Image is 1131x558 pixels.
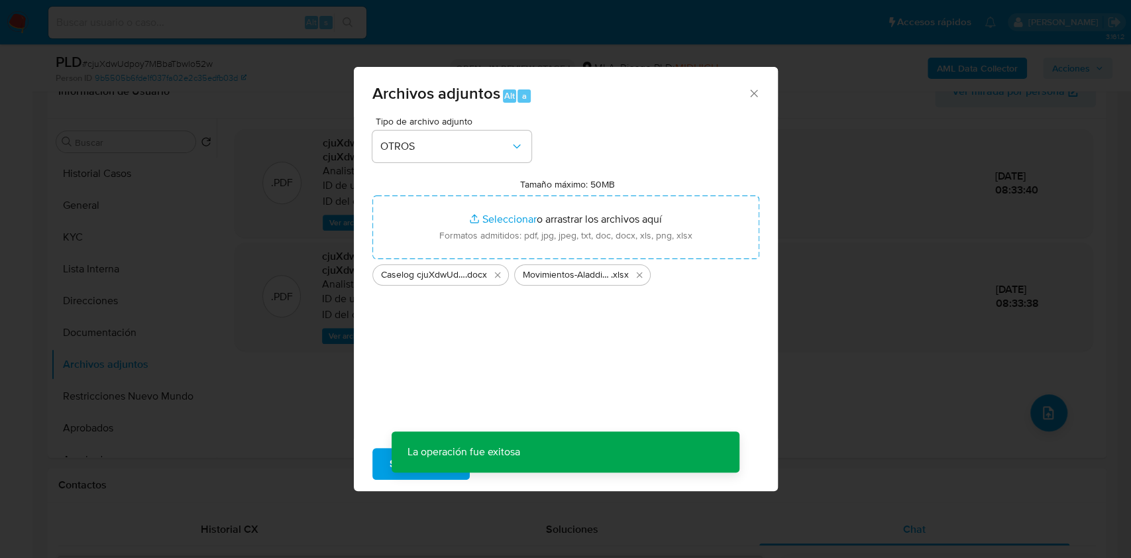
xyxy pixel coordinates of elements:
[747,87,759,99] button: Cerrar
[372,82,500,105] span: Archivos adjuntos
[372,131,531,162] button: OTROS
[390,449,453,478] span: Subir archivo
[520,178,615,190] label: Tamaño máximo: 50MB
[631,267,647,283] button: Eliminar Movimientos-Aladdin-440823341.xlsx
[392,431,536,473] p: La operación fue exitosa
[490,267,506,283] button: Eliminar Caselog cjuXdwUdpoy7MBbaTbwlo52w_2025_09_17_15_05_31.docx
[522,89,527,102] span: a
[372,259,759,286] ul: Archivos seleccionados
[492,449,535,478] span: Cancelar
[504,89,515,102] span: Alt
[465,268,487,282] span: .docx
[376,117,535,126] span: Tipo de archivo adjunto
[381,268,465,282] span: Caselog cjuXdwUdpoy7MBbaTbwlo52w_2025_09_17_15_05_31
[523,268,611,282] span: Movimientos-Aladdin-440823341
[611,268,629,282] span: .xlsx
[380,140,510,153] span: OTROS
[372,448,470,480] button: Subir archivo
